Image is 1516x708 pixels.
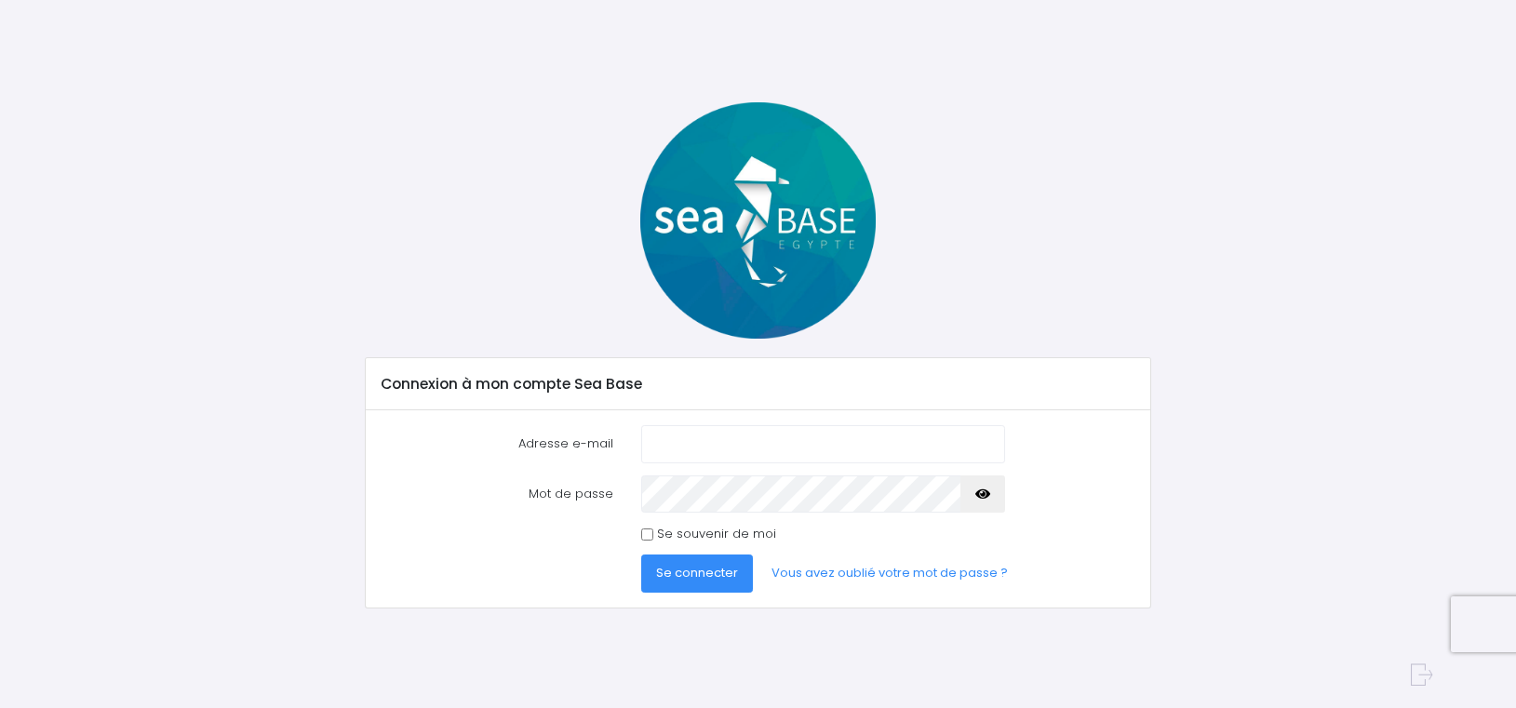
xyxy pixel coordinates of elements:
label: Se souvenir de moi [657,525,776,543]
div: Connexion à mon compte Sea Base [366,358,1150,410]
span: Se connecter [656,564,738,581]
a: Vous avez oublié votre mot de passe ? [757,554,1023,592]
label: Mot de passe [367,475,627,513]
label: Adresse e-mail [367,425,627,462]
button: Se connecter [641,554,753,592]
